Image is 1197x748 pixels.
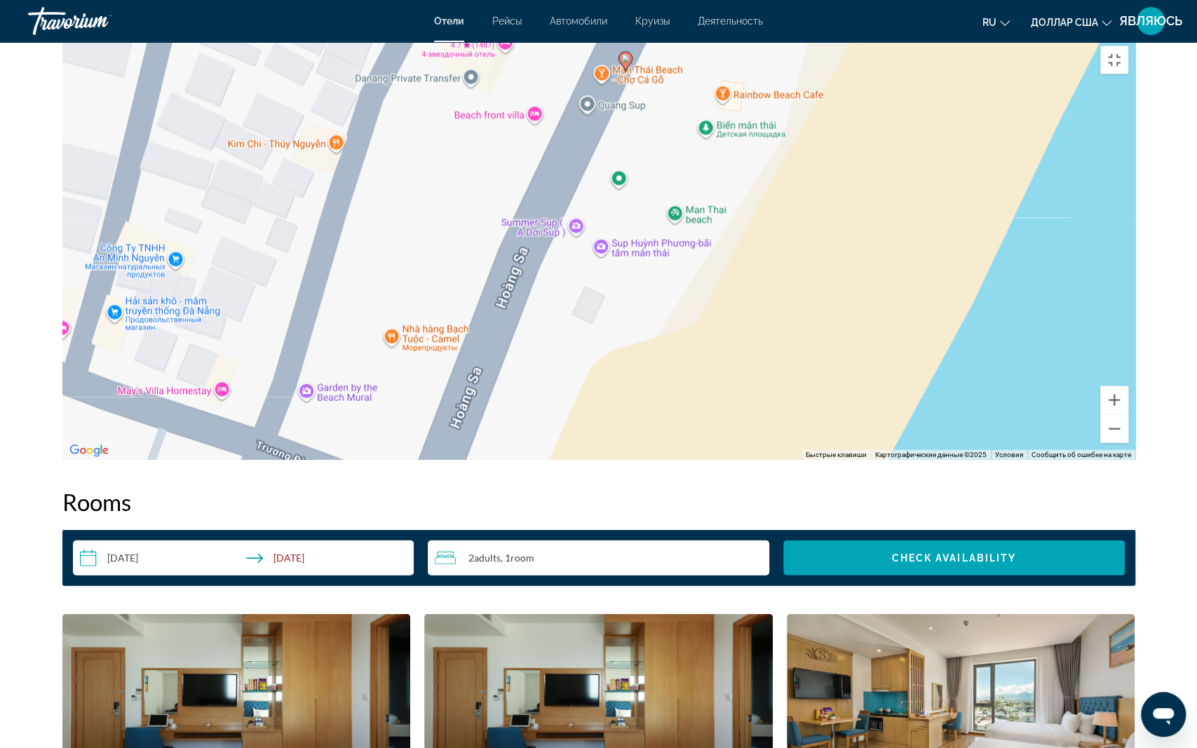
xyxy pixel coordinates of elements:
a: Рейсы [492,15,522,27]
a: Условия (ссылка откроется в новой вкладке) [995,451,1023,458]
button: Включить полноэкранный режим [1100,46,1128,74]
font: доллар США [1031,17,1098,28]
button: Изменить язык [982,12,1010,32]
span: 2 [468,552,501,564]
a: Травориум [28,3,168,39]
span: Check Availability [891,552,1016,564]
a: Автомобили [550,15,607,27]
button: Уменьшить [1100,415,1128,443]
a: Отели [434,15,464,27]
button: Check Availability [783,540,1125,576]
a: Деятельность [698,15,763,27]
a: Круизы [635,15,670,27]
font: ru [982,17,996,28]
div: Search widget [73,540,1125,576]
button: Изменить валюту [1031,12,1111,32]
button: Быстрые клавиши [806,450,867,460]
h2: Rooms [62,488,1135,516]
iframe: Кнопка запуска окна обмена сообщениями [1141,692,1186,737]
span: Adults [474,552,501,564]
button: Увеличить [1100,386,1128,414]
font: ЯВЛЯЮСЬ [1119,13,1182,28]
button: Меню пользователя [1132,6,1169,36]
span: , 1 [501,552,534,564]
button: Check-in date: Jan 7, 2026 Check-out date: Jan 12, 2026 [73,540,414,576]
span: Картографические данные ©2025 [875,451,987,458]
button: Travelers: 2 adults, 0 children [428,540,769,576]
img: Google [66,442,112,460]
span: Room [510,552,534,564]
a: Сообщить об ошибке на карте [1032,451,1131,458]
a: Открыть эту область в Google Картах (в новом окне) [66,442,112,460]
